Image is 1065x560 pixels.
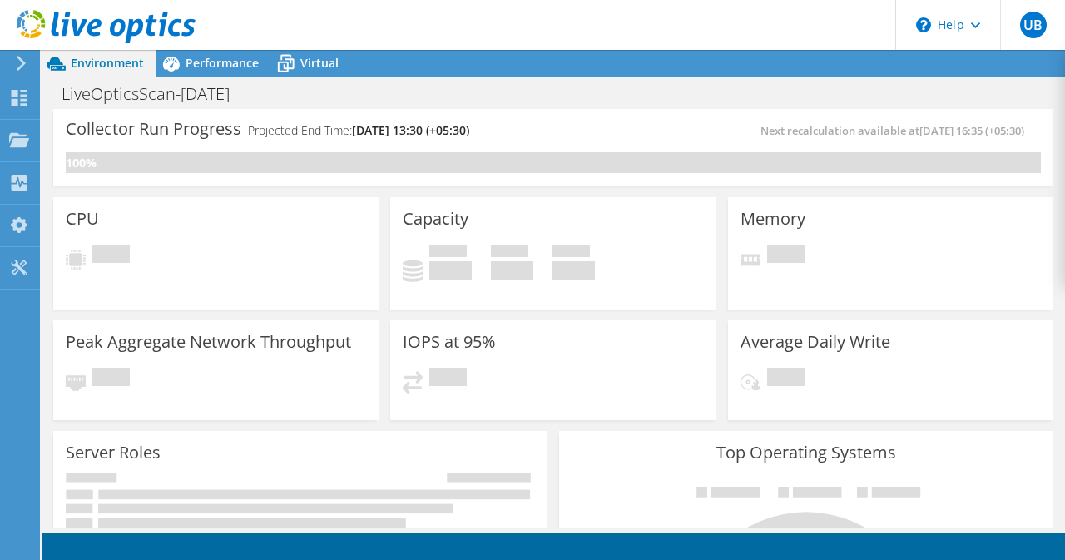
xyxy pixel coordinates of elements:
[741,210,805,228] h3: Memory
[767,368,805,390] span: Pending
[92,368,130,390] span: Pending
[919,123,1024,138] span: [DATE] 16:35 (+05:30)
[66,333,351,351] h3: Peak Aggregate Network Throughput
[403,333,496,351] h3: IOPS at 95%
[429,368,467,390] span: Pending
[491,261,533,280] h4: 0 GiB
[916,17,931,32] svg: \n
[491,245,528,261] span: Free
[54,85,255,103] h1: LiveOpticsScan-[DATE]
[403,210,468,228] h3: Capacity
[552,261,595,280] h4: 0 GiB
[66,210,99,228] h3: CPU
[66,444,161,462] h3: Server Roles
[767,245,805,267] span: Pending
[248,121,469,140] h4: Projected End Time:
[71,55,144,71] span: Environment
[300,55,339,71] span: Virtual
[352,122,469,138] span: [DATE] 13:30 (+05:30)
[1020,12,1047,38] span: UB
[552,245,590,261] span: Total
[572,444,1041,462] h3: Top Operating Systems
[741,333,890,351] h3: Average Daily Write
[429,261,472,280] h4: 0 GiB
[429,245,467,261] span: Used
[760,123,1033,138] span: Next recalculation available at
[92,245,130,267] span: Pending
[186,55,259,71] span: Performance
